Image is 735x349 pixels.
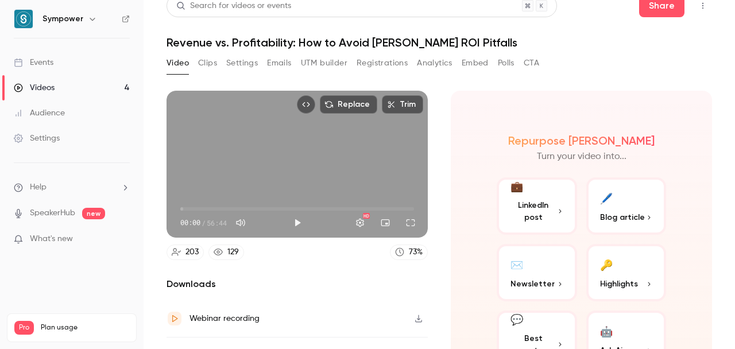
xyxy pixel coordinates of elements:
[409,246,423,258] div: 73 %
[537,150,626,164] p: Turn your video into...
[399,211,422,234] button: Full screen
[510,179,523,195] div: 💼
[498,54,514,72] button: Polls
[82,208,105,219] span: new
[524,54,539,72] button: CTA
[374,211,397,234] button: Turn on miniplayer
[363,213,370,219] div: HD
[462,54,489,72] button: Embed
[301,54,347,72] button: UTM builder
[198,54,217,72] button: Clips
[14,82,55,94] div: Videos
[497,177,577,235] button: 💼LinkedIn post
[116,234,130,245] iframe: Noticeable Trigger
[357,54,408,72] button: Registrations
[229,211,252,234] button: Mute
[320,95,377,114] button: Replace
[382,95,423,114] button: Trim
[202,218,206,228] span: /
[189,312,260,325] div: Webinar recording
[227,246,239,258] div: 129
[14,107,65,119] div: Audience
[180,218,200,228] span: 00:00
[14,10,33,28] img: Sympower
[226,54,258,72] button: Settings
[207,218,227,228] span: 56:44
[497,244,577,301] button: ✉️Newsletter
[600,322,613,340] div: 🤖
[41,323,129,332] span: Plan usage
[208,245,244,260] a: 129
[390,245,428,260] a: 73%
[167,277,428,291] h2: Downloads
[600,255,613,273] div: 🔑
[30,233,73,245] span: What's new
[14,181,130,193] li: help-dropdown-opener
[600,278,638,290] span: Highlights
[586,177,667,235] button: 🖊️Blog article
[510,255,523,273] div: ✉️
[417,54,452,72] button: Analytics
[349,211,372,234] button: Settings
[14,57,53,68] div: Events
[42,13,83,25] h6: Sympower
[167,245,204,260] a: 203
[185,246,199,258] div: 203
[167,36,712,49] h1: Revenue vs. Profitability: How to Avoid [PERSON_NAME] ROI Pitfalls
[586,244,667,301] button: 🔑Highlights
[30,181,47,193] span: Help
[510,278,555,290] span: Newsletter
[267,54,291,72] button: Emails
[180,218,227,228] div: 00:00
[510,199,556,223] span: LinkedIn post
[167,54,189,72] button: Video
[14,133,60,144] div: Settings
[286,211,309,234] button: Play
[510,312,523,328] div: 💬
[297,95,315,114] button: Embed video
[14,321,34,335] span: Pro
[508,134,655,148] h2: Repurpose [PERSON_NAME]
[600,211,645,223] span: Blog article
[600,189,613,207] div: 🖊️
[30,207,75,219] a: SpeakerHub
